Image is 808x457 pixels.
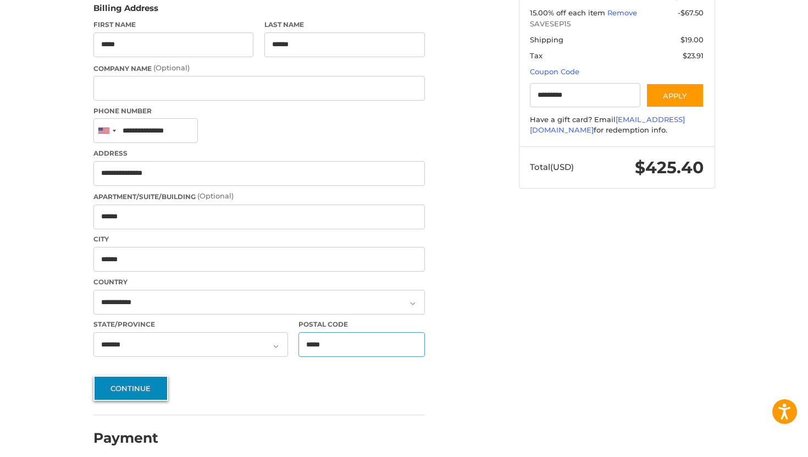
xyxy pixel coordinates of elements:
[93,191,425,202] label: Apartment/Suite/Building
[197,191,234,200] small: (Optional)
[93,234,425,244] label: City
[683,51,704,60] span: $23.91
[530,162,574,172] span: Total (USD)
[298,320,425,329] label: Postal Code
[646,83,704,108] button: Apply
[93,277,425,287] label: Country
[678,8,704,17] span: -$67.50
[530,67,579,76] a: Coupon Code
[93,430,158,447] h2: Payment
[153,63,190,72] small: (Optional)
[530,83,640,108] input: Gift Certificate or Coupon Code
[93,63,425,74] label: Company Name
[93,148,425,158] label: Address
[680,35,704,44] span: $19.00
[530,35,563,44] span: Shipping
[607,8,637,17] a: Remove
[530,114,704,136] div: Have a gift card? Email for redemption info.
[93,2,158,20] legend: Billing Address
[93,106,425,116] label: Phone Number
[93,376,168,401] button: Continue
[530,8,607,17] span: 15.00% off each item
[93,320,288,329] label: State/Province
[530,51,543,60] span: Tax
[94,119,119,142] div: United States: +1
[530,19,704,30] span: SAVESEP15
[93,20,254,30] label: First Name
[635,157,704,178] span: $425.40
[264,20,425,30] label: Last Name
